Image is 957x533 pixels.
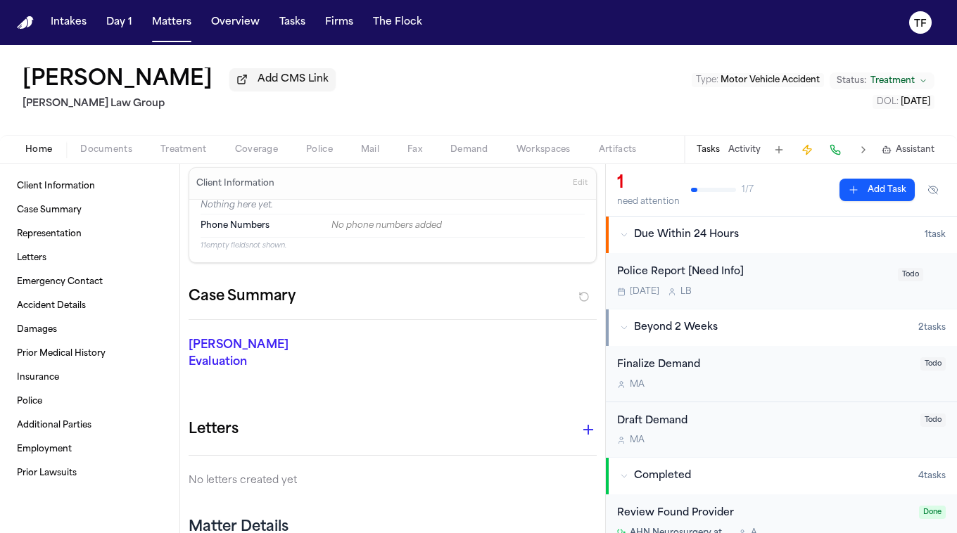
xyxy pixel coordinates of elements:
[617,264,889,281] div: Police Report [Need Info]
[901,98,930,106] span: [DATE]
[146,10,197,35] button: Matters
[918,322,946,333] span: 2 task s
[189,418,239,441] h1: Letters
[630,379,645,390] span: M A
[606,402,957,458] div: Open task: Draft Demand
[17,16,34,30] a: Home
[23,68,213,93] h1: [PERSON_NAME]
[742,184,754,195] span: 1 / 7
[721,76,820,84] span: Motor Vehicle Accident
[606,346,957,402] div: Open task: Finalize Demand
[23,96,336,113] h2: [PERSON_NAME] Law Group
[160,144,207,155] span: Treatment
[617,413,912,430] div: Draft Demand
[617,172,680,195] div: 1
[918,470,946,482] span: 4 task s
[11,199,168,221] a: Case Summary
[361,144,379,155] span: Mail
[696,76,718,84] span: Type :
[920,357,946,371] span: Todo
[873,95,934,109] button: Edit DOL: 2025-06-04
[606,309,957,346] button: Beyond 2 Weeks2tasks
[101,10,138,35] button: Day 1
[728,144,761,155] button: Activity
[920,413,946,427] span: Todo
[896,144,934,155] span: Assistant
[837,75,866,86] span: Status:
[11,342,168,365] a: Prior Medical History
[697,144,720,155] button: Tasks
[839,179,915,201] button: Add Task
[617,196,680,207] div: need attention
[11,462,168,484] a: Prior Lawsuits
[920,179,946,201] button: Hide completed tasks (⌘⇧H)
[11,295,168,317] a: Accident Details
[617,506,911,522] div: Review Found Provider
[23,68,213,93] button: Edit matter name
[367,10,428,35] button: The Flock
[769,140,789,160] button: Add Task
[569,172,592,195] button: Edit
[229,68,336,91] button: Add CMS Link
[450,144,488,155] span: Demand
[825,140,845,160] button: Make a Call
[830,72,934,89] button: Change status from Treatment
[235,144,278,155] span: Coverage
[201,220,270,231] span: Phone Numbers
[919,506,946,519] span: Done
[630,435,645,446] span: M A
[189,337,313,371] p: [PERSON_NAME] Evaluation
[331,220,585,231] div: No phone numbers added
[11,175,168,198] a: Client Information
[17,16,34,30] img: Finch Logo
[194,178,277,189] h3: Client Information
[617,357,912,373] div: Finalize Demand
[599,144,637,155] span: Artifacts
[11,438,168,461] a: Employment
[573,179,588,188] span: Edit
[258,72,329,86] span: Add CMS Link
[11,414,168,437] a: Additional Parties
[189,473,597,489] p: No letters created yet
[630,286,659,297] span: [DATE]
[407,144,422,155] span: Fax
[797,140,817,160] button: Create Immediate Task
[80,144,132,155] span: Documents
[11,319,168,341] a: Damages
[877,98,899,106] span: DOL :
[201,240,585,251] p: 11 empty fields not shown.
[45,10,92,35] button: Intakes
[680,286,692,297] span: L B
[516,144,571,155] span: Workspaces
[11,366,168,389] a: Insurance
[634,469,691,483] span: Completed
[205,10,265,35] button: Overview
[606,217,957,253] button: Due Within 24 Hours1task
[898,268,923,281] span: Todo
[11,271,168,293] a: Emergency Contact
[634,228,739,242] span: Due Within 24 Hours
[11,247,168,269] a: Letters
[870,75,915,86] span: Treatment
[319,10,359,35] button: Firms
[882,144,934,155] button: Assistant
[606,253,957,309] div: Open task: Police Report [Need Info]
[274,10,311,35] button: Tasks
[11,390,168,413] a: Police
[201,200,585,214] p: Nothing here yet.
[306,144,333,155] span: Police
[189,285,296,308] h2: Case Summary
[634,321,718,335] span: Beyond 2 Weeks
[11,223,168,245] a: Representation
[25,144,52,155] span: Home
[606,458,957,494] button: Completed4tasks
[925,229,946,240] span: 1 task
[692,73,824,87] button: Edit Type: Motor Vehicle Accident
